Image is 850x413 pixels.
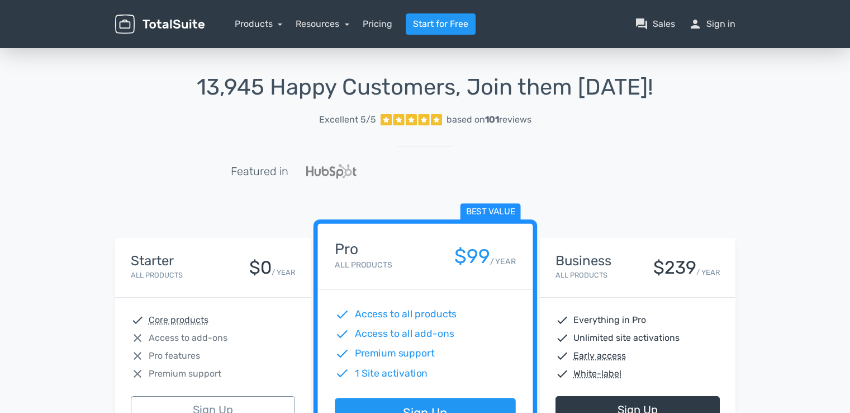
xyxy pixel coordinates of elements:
strong: 101 [485,114,499,125]
span: Access to all products [354,307,457,322]
span: check [555,313,569,327]
a: Start for Free [406,13,476,35]
h4: Pro [335,241,392,257]
h5: Featured in [231,165,288,177]
span: Pro features [149,349,200,363]
a: question_answerSales [635,17,675,31]
small: All Products [335,260,392,270]
span: check [131,313,144,327]
div: $0 [249,258,272,278]
a: Resources [296,18,349,29]
span: check [335,307,349,322]
a: personSign in [688,17,735,31]
div: $239 [653,258,696,278]
span: Unlimited site activations [573,331,680,345]
a: Pricing [363,17,392,31]
img: Hubspot [306,164,357,179]
span: Best value [460,204,520,221]
span: question_answer [635,17,648,31]
span: check [555,349,569,363]
span: check [335,346,349,361]
small: / YEAR [696,267,720,278]
span: Excellent 5/5 [319,113,376,126]
a: Excellent 5/5 based on101reviews [115,109,735,131]
h4: Business [555,254,611,268]
abbr: Early access [573,349,626,363]
img: TotalSuite for WordPress [115,15,205,34]
span: check [335,366,349,381]
span: check [335,327,349,341]
span: Premium support [149,367,221,381]
span: check [555,331,569,345]
span: person [688,17,702,31]
abbr: Core products [149,313,208,327]
small: All Products [131,271,183,279]
div: based on reviews [447,113,531,126]
small: All Products [555,271,607,279]
small: / YEAR [490,256,515,267]
span: Premium support [354,346,434,361]
span: Everything in Pro [573,313,646,327]
small: / YEAR [272,267,295,278]
h1: 13,945 Happy Customers, Join them [DATE]! [115,75,735,100]
h4: Starter [131,254,183,268]
span: 1 Site activation [354,366,428,381]
abbr: White-label [573,367,621,381]
span: Access to all add-ons [354,327,454,341]
span: Access to add-ons [149,331,227,345]
div: $99 [454,246,490,267]
span: close [131,367,144,381]
span: close [131,331,144,345]
span: check [555,367,569,381]
span: close [131,349,144,363]
a: Products [235,18,283,29]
